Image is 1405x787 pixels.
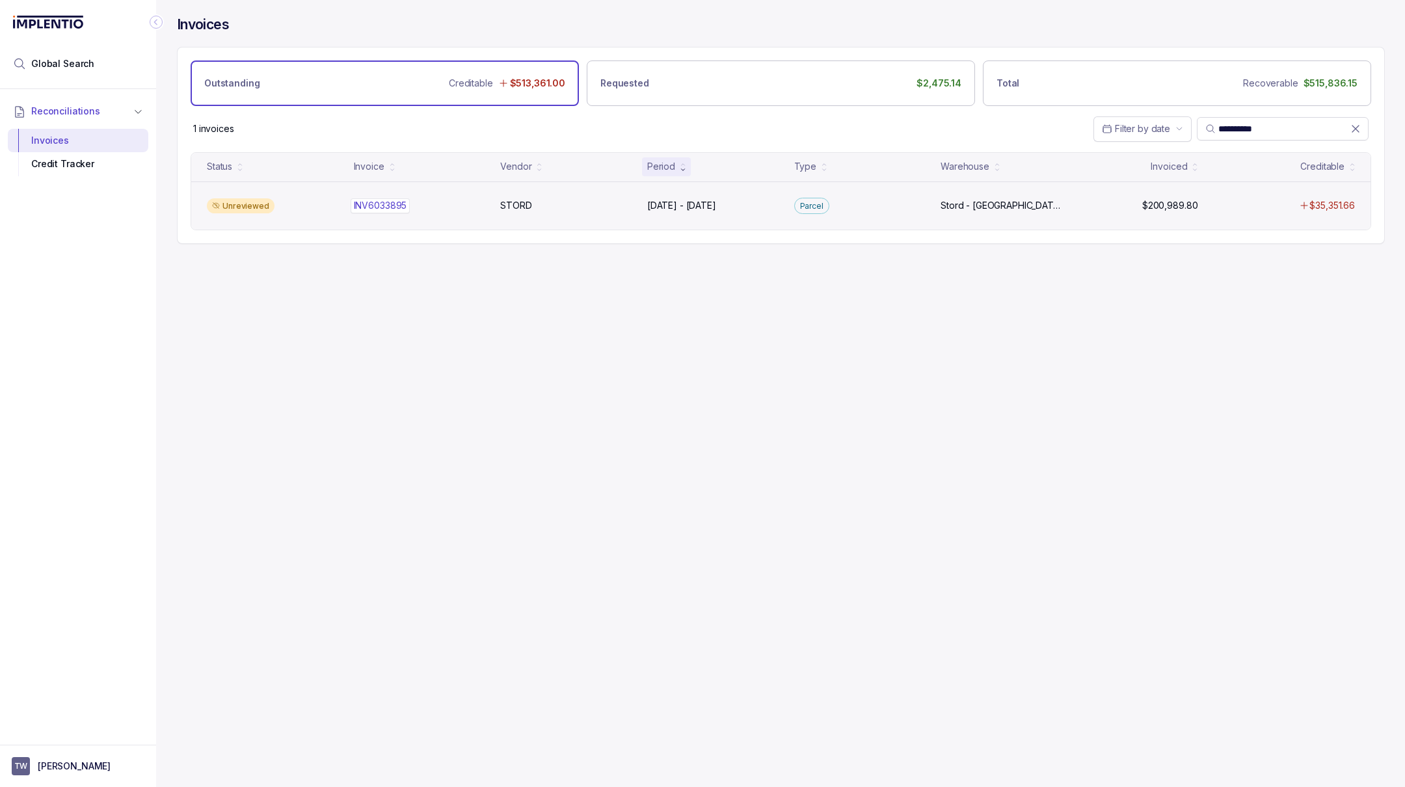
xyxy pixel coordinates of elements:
p: Total [997,77,1019,90]
div: Reconciliations [8,126,148,179]
div: Type [794,160,816,173]
div: Invoiced [1151,160,1187,173]
p: [DATE] - [DATE] [647,199,716,212]
button: Reconciliations [8,97,148,126]
p: STORD [500,199,531,212]
p: Recoverable [1243,77,1298,90]
p: $35,351.66 [1309,199,1355,212]
div: Status [207,160,232,173]
p: Requested [600,77,649,90]
p: Creditable [449,77,493,90]
p: Parcel [800,200,823,213]
div: Credit Tracker [18,152,138,176]
p: Stord - [GEOGRAPHIC_DATA] [941,199,1062,212]
p: $2,475.14 [917,77,961,90]
div: Vendor [500,160,531,173]
button: User initials[PERSON_NAME] [12,757,144,775]
div: Period [647,160,675,173]
p: $200,989.80 [1142,199,1198,212]
p: INV6033895 [351,198,410,213]
p: Outstanding [204,77,260,90]
span: Filter by date [1115,123,1170,134]
p: [PERSON_NAME] [38,760,111,773]
p: $515,836.15 [1304,77,1358,90]
div: Unreviewed [207,198,274,214]
h4: Invoices [177,16,229,34]
p: $513,361.00 [510,77,565,90]
div: Remaining page entries [193,122,234,135]
p: 1 invoices [193,122,234,135]
span: Global Search [31,57,94,70]
div: Warehouse [941,160,989,173]
button: Date Range Picker [1093,116,1192,141]
div: Creditable [1300,160,1345,173]
span: User initials [12,757,30,775]
search: Date Range Picker [1102,122,1170,135]
span: Reconciliations [31,105,100,118]
div: Invoices [18,129,138,152]
div: Collapse Icon [148,14,164,30]
div: Invoice [354,160,384,173]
